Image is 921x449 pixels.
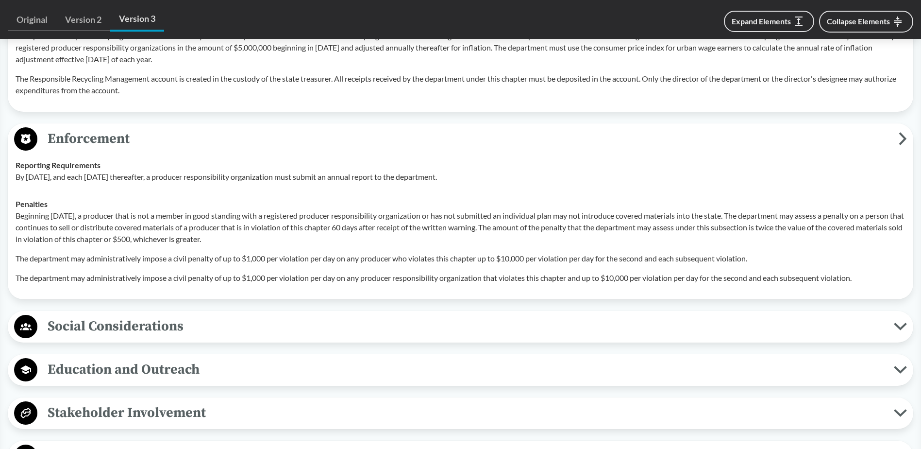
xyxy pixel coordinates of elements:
p: The department may administratively impose a civil penalty of up to $1,000 per violation per day ... [16,253,905,264]
p: Each producer responsibility organization must annually fund and implement a reuse financial assi... [16,30,905,65]
span: Stakeholder Involvement [37,402,894,424]
button: Expand Elements [724,11,814,32]
button: Enforcement [11,127,910,152]
span: Education and Outreach [37,359,894,380]
button: Education and Outreach [11,358,910,382]
strong: Penalties [16,199,48,208]
span: Social Considerations [37,315,894,337]
a: Original [8,9,56,31]
p: By [DATE], and each [DATE] thereafter, a producer responsibility organization must submit an annu... [16,171,905,183]
button: Collapse Elements [819,11,913,33]
button: Stakeholder Involvement [11,401,910,426]
p: The Responsible Recycling Management account is created in the custody of the state treasurer. Al... [16,73,905,96]
p: Beginning [DATE], a producer that is not a member in good standing with a registered producer res... [16,210,905,245]
p: The department may administratively impose a civil penalty of up to $1,000 per violation per day ... [16,272,905,284]
button: Social Considerations [11,314,910,339]
a: Version 2 [56,9,110,31]
span: Enforcement [37,128,899,150]
strong: Reporting Requirements [16,160,100,170]
a: Version 3 [110,8,164,32]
